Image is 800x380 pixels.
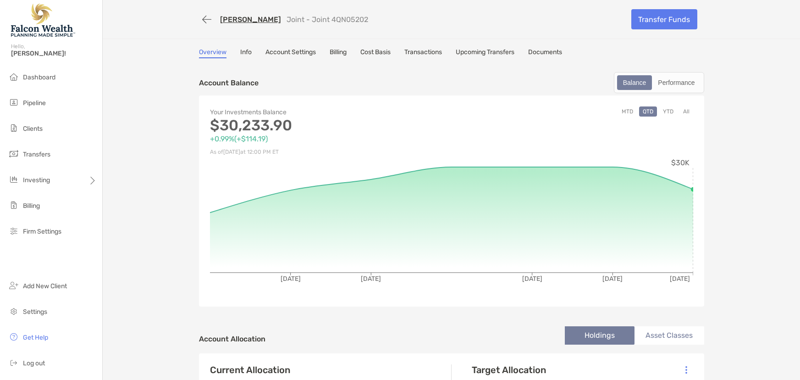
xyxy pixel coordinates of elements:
span: Investing [23,176,50,184]
img: get-help icon [8,331,19,342]
tspan: [DATE] [669,275,690,283]
tspan: $30K [671,158,690,167]
img: Falcon Wealth Planning Logo [11,4,75,37]
tspan: [DATE] [602,275,623,283]
h4: Current Allocation [210,364,290,375]
li: Asset Classes [634,326,704,345]
a: Info [240,48,252,58]
span: Transfers [23,151,50,158]
p: As of [DATE] at 12:00 PM ET [210,146,452,158]
span: Firm Settings [23,228,61,235]
img: logout icon [8,357,19,368]
a: Billing [330,48,347,58]
img: settings icon [8,306,19,317]
tspan: [DATE] [280,275,300,283]
button: All [679,106,693,117]
img: billing icon [8,200,19,211]
span: Settings [23,308,47,316]
span: Get Help [23,334,48,341]
button: YTD [659,106,677,117]
a: Account Settings [265,48,316,58]
p: Your Investments Balance [210,106,452,118]
button: MTD [618,106,637,117]
img: investing icon [8,174,19,185]
tspan: [DATE] [522,275,542,283]
span: Billing [23,202,40,210]
h4: Account Allocation [199,335,265,343]
p: Account Balance [199,77,259,89]
div: Performance [653,76,700,89]
span: [PERSON_NAME]! [11,50,97,57]
p: $30,233.90 [210,120,452,131]
span: Pipeline [23,99,46,107]
button: QTD [639,106,657,117]
span: Add New Client [23,282,67,290]
img: pipeline icon [8,97,19,108]
a: [PERSON_NAME] [220,15,281,24]
img: clients icon [8,123,19,134]
img: transfers icon [8,148,19,159]
span: Clients [23,125,43,133]
img: Icon List Menu [685,366,687,374]
span: Dashboard [23,73,55,81]
p: +0.99% ( +$114.19 ) [210,133,452,145]
a: Transfer Funds [631,9,697,29]
a: Transactions [404,48,442,58]
div: segmented control [614,72,704,93]
div: Balance [618,76,651,89]
img: add_new_client icon [8,280,19,291]
img: firm-settings icon [8,225,19,236]
a: Cost Basis [360,48,391,58]
h4: Target Allocation [472,364,546,375]
img: dashboard icon [8,71,19,82]
a: Documents [528,48,562,58]
tspan: [DATE] [361,275,381,283]
a: Overview [199,48,226,58]
span: Log out [23,359,45,367]
a: Upcoming Transfers [456,48,514,58]
li: Holdings [565,326,634,345]
p: Joint - Joint 4QN05202 [287,15,368,24]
